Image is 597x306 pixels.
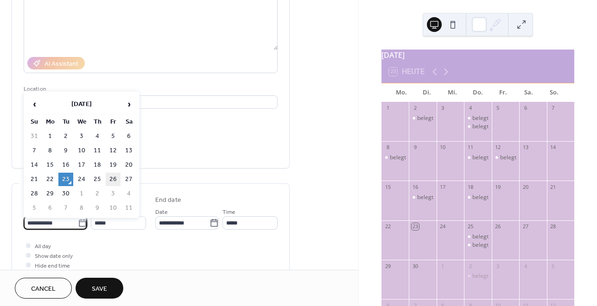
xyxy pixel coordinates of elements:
td: 25 [90,173,105,186]
div: Fr. [490,83,516,102]
div: Location [24,84,276,94]
th: [DATE] [43,94,121,114]
span: Save [92,284,107,294]
td: 8 [43,144,57,157]
td: 2 [90,187,105,200]
div: 5 [550,262,557,269]
td: 12 [106,144,121,157]
td: 31 [27,130,42,143]
div: So. [541,83,567,102]
div: End date [155,195,181,205]
div: belegt [464,272,491,280]
td: 9 [90,201,105,215]
td: 6 [121,130,136,143]
span: › [122,95,136,113]
div: belegt [464,194,491,201]
div: belegt [464,241,491,249]
td: 16 [58,158,73,172]
td: 4 [90,130,105,143]
td: 1 [43,130,57,143]
th: Tu [58,115,73,129]
td: 1 [74,187,89,200]
div: Mo. [389,83,414,102]
div: 29 [384,262,391,269]
td: 26 [106,173,121,186]
th: We [74,115,89,129]
td: 7 [58,201,73,215]
div: 27 [522,223,529,230]
div: belegt [464,123,491,131]
div: belegt [472,123,489,131]
td: 24 [74,173,89,186]
div: 2 [467,262,474,269]
td: 3 [74,130,89,143]
div: 28 [550,223,557,230]
td: 30 [58,187,73,200]
span: ‹ [27,95,41,113]
div: belegt [472,233,489,241]
div: 15 [384,183,391,190]
div: 25 [467,223,474,230]
div: Sa. [516,83,541,102]
th: Th [90,115,105,129]
td: 7 [27,144,42,157]
td: 15 [43,158,57,172]
div: 12 [495,144,502,151]
div: 13 [522,144,529,151]
span: Show date only [35,251,73,261]
td: 13 [121,144,136,157]
div: 4 [522,262,529,269]
div: 3 [495,262,502,269]
div: belegt [464,233,491,241]
div: 18 [467,183,474,190]
div: Di. [414,83,440,102]
div: belegt [417,194,433,201]
div: 10 [439,144,446,151]
div: 20 [522,183,529,190]
div: 5 [495,105,502,112]
div: belegt [472,241,489,249]
div: belegt [472,272,489,280]
div: belegt [390,154,406,162]
div: belegt [409,194,436,201]
button: Cancel [15,278,72,299]
td: 2 [58,130,73,143]
th: Fr [106,115,121,129]
td: 23 [58,173,73,186]
td: 4 [121,187,136,200]
td: 21 [27,173,42,186]
div: 6 [522,105,529,112]
div: belegt [381,154,409,162]
td: 10 [74,144,89,157]
div: belegt [464,114,491,122]
td: 10 [106,201,121,215]
div: belegt [417,114,433,122]
div: 23 [412,223,419,230]
div: belegt [464,154,491,162]
span: All day [35,242,51,251]
div: 30 [412,262,419,269]
span: Hide end time [35,261,70,271]
div: 14 [550,144,557,151]
div: 4 [467,105,474,112]
div: 26 [495,223,502,230]
div: [DATE] [381,50,574,61]
button: Save [76,278,123,299]
div: 19 [495,183,502,190]
th: Mo [43,115,57,129]
div: 22 [384,223,391,230]
td: 17 [74,158,89,172]
div: 16 [412,183,419,190]
div: belegt [492,154,519,162]
div: 3 [439,105,446,112]
td: 29 [43,187,57,200]
div: 8 [384,144,391,151]
div: 17 [439,183,446,190]
td: 20 [121,158,136,172]
td: 8 [74,201,89,215]
td: 19 [106,158,121,172]
div: belegt [472,154,489,162]
td: 18 [90,158,105,172]
th: Su [27,115,42,129]
td: 27 [121,173,136,186]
